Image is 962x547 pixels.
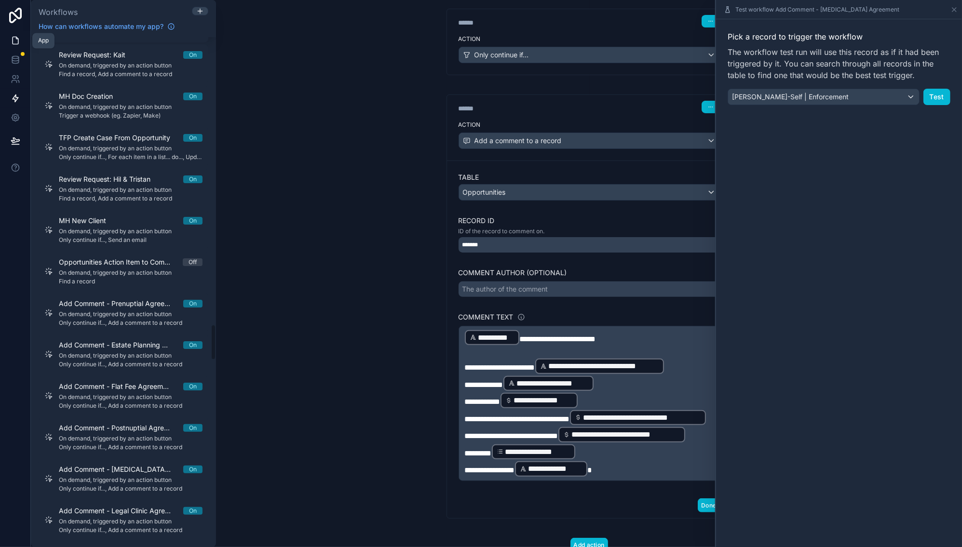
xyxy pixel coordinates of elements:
[728,46,950,81] span: The workflow test run will use this record as if it had been triggered by it. You can search thro...
[38,37,49,45] div: App
[459,121,720,129] label: Action
[474,136,562,146] span: Add a comment to a record
[459,268,567,278] label: Comment author (optional)
[459,227,720,235] p: ID of the record to comment on.
[459,35,720,43] label: Action
[459,216,720,226] label: Record ID
[39,7,78,17] span: Workflows
[462,284,548,294] div: The author of the comment
[463,187,506,197] span: Opportunities
[39,22,163,31] span: How can workflows automate my app?
[698,498,719,512] button: Done
[474,50,529,60] span: Only continue if...
[459,133,720,149] button: Add a comment to a record
[728,31,950,42] span: Pick a record to trigger the workflow
[459,184,720,200] button: Opportunities
[459,173,720,182] label: Table
[728,89,920,105] button: [PERSON_NAME]-Self | Enforcement
[35,22,179,31] a: How can workflows automate my app?
[459,47,720,63] button: Only continue if...
[735,6,899,13] span: Test workflow Add Comment - [MEDICAL_DATA] Agreement
[459,312,514,322] label: Comment text
[732,92,849,102] span: [PERSON_NAME]-Self | Enforcement
[923,89,950,105] button: Test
